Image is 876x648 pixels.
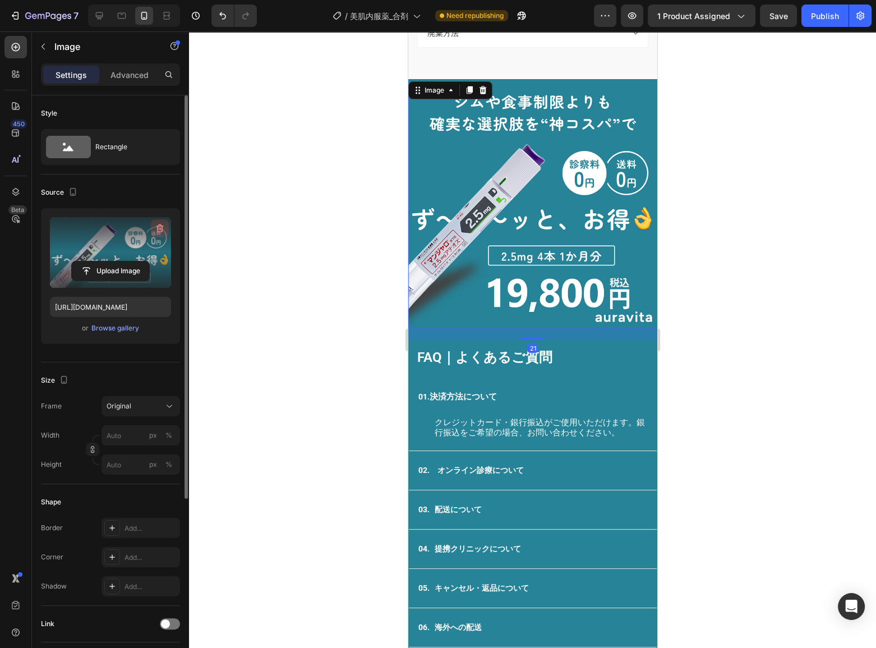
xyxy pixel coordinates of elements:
[162,458,176,471] button: px
[648,4,755,27] button: 1 product assigned
[10,434,116,443] strong: 02. オンライン診療について
[110,69,149,81] p: Advanced
[41,185,80,200] div: Source
[10,513,113,522] strong: 04. 提携クリニックについて
[107,401,131,411] span: Original
[54,40,150,53] p: Image
[211,4,257,27] div: Undo/Redo
[41,459,62,470] label: Height
[408,31,657,648] iframe: Design area
[95,134,164,160] div: Rectangle
[10,474,73,482] strong: 03. 配送について
[10,591,73,600] strong: 06. 海外への配送
[71,261,150,281] button: Upload Image
[350,10,408,22] span: 美肌内服薬_合剤
[146,429,160,442] button: %
[146,458,160,471] button: %
[811,10,839,22] div: Publish
[345,10,348,22] span: /
[41,581,67,591] div: Shadow
[41,523,63,533] div: Border
[41,552,63,562] div: Corner
[838,593,865,620] div: Open Intercom Messenger
[165,430,172,440] div: %
[657,10,730,22] span: 1 product assigned
[769,11,788,21] span: Save
[41,373,71,388] div: Size
[165,459,172,470] div: %
[91,323,139,333] div: Browse gallery
[4,4,84,27] button: 7
[10,552,121,561] strong: 05. キャンセル・返品について
[73,9,79,22] p: 7
[10,361,21,370] strong: 01.
[11,120,27,128] div: 450
[41,108,57,118] div: Style
[41,497,61,507] div: Shape
[41,619,54,629] div: Link
[8,205,27,214] div: Beta
[82,321,89,335] span: or
[26,386,237,406] span: クレジットカード・銀行振込がご使用いただけます。銀行振込をご希望の場合、お問い合わせください。
[50,297,171,317] input: https://example.com/image.jpg
[102,454,180,475] input: px%
[125,582,177,592] div: Add...
[102,425,180,445] input: px%
[21,360,89,370] strong: 決済方法について
[119,313,130,322] div: 21
[56,69,87,81] p: Settings
[41,401,62,411] label: Frame
[102,396,180,416] button: Original
[149,459,157,470] div: px
[125,523,177,534] div: Add...
[760,4,797,27] button: Save
[91,323,140,334] button: Browse gallery
[41,430,59,440] label: Width
[801,4,849,27] button: Publish
[125,553,177,563] div: Add...
[14,54,38,64] div: Image
[162,429,176,442] button: px
[446,11,504,21] span: Need republishing
[149,430,157,440] div: px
